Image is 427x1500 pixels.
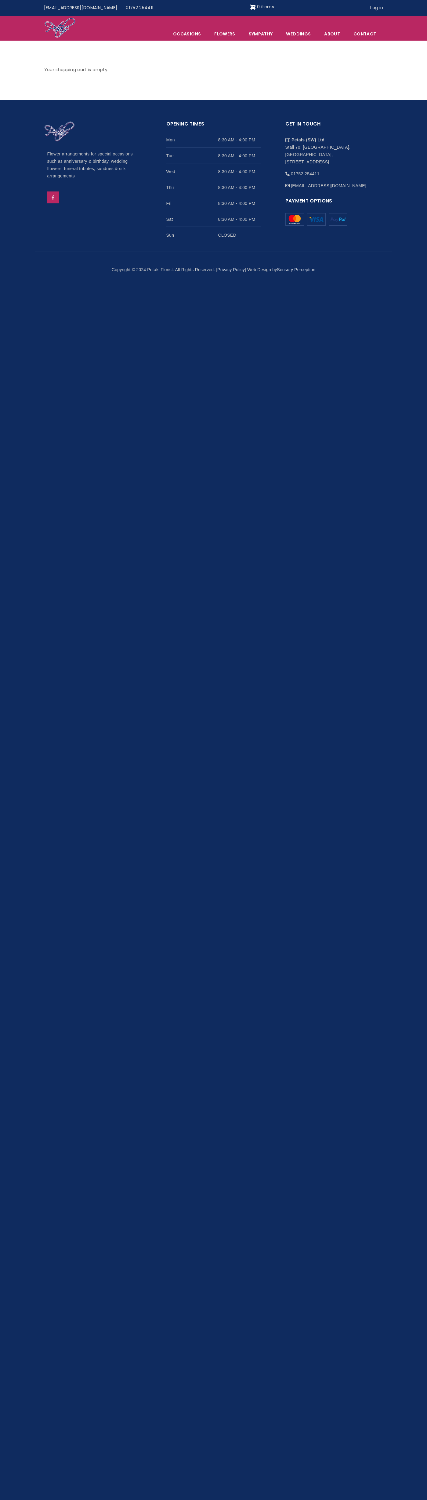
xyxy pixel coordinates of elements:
[285,197,380,209] h2: Payment Options
[121,2,157,14] a: 01752 254411
[40,2,122,14] a: [EMAIL_ADDRESS][DOMAIN_NAME]
[166,147,261,163] li: Tue
[166,132,261,147] li: Mon
[218,168,261,175] span: 8:30 AM - 4:00 PM
[47,151,142,180] p: Flower arrangements for special occasions such as anniversary & birthday, wedding flowers, funera...
[285,120,380,132] h2: Get in touch
[166,179,261,195] li: Thu
[257,4,274,10] span: 0 items
[347,27,382,40] a: Contact
[318,27,346,40] a: About
[280,27,317,40] span: Weddings
[208,27,241,40] a: Flowers
[366,2,387,14] a: Log in
[242,27,279,40] a: Sympathy
[167,27,207,40] span: Occasions
[44,17,76,39] img: Home
[218,216,261,223] span: 8:30 AM - 4:00 PM
[166,227,261,242] li: Sun
[329,213,347,226] img: Mastercard
[166,195,261,211] li: Fri
[285,166,380,177] li: 01752 254411
[218,231,261,239] span: CLOSED
[217,267,245,272] a: Privacy Policy
[291,137,326,142] strong: Petals (SW) Ltd.
[218,136,261,144] span: 8:30 AM - 4:00 PM
[285,177,380,189] li: [EMAIL_ADDRESS][DOMAIN_NAME]
[285,132,380,166] li: Stall 70, [GEOGRAPHIC_DATA], [GEOGRAPHIC_DATA], [STREET_ADDRESS]
[166,163,261,179] li: Wed
[250,2,274,12] a: Shopping cart 0 items
[218,152,261,159] span: 8:30 AM - 4:00 PM
[218,200,261,207] span: 8:30 AM - 4:00 PM
[40,53,388,86] div: Your shopping cart is empty.
[44,121,75,142] img: Home
[166,120,261,132] h2: Opening Times
[44,266,383,274] p: Copyright © 2024 Petals Florist. All Rights Reserved. | | Web Design by
[250,2,256,12] img: Shopping cart
[277,267,315,272] a: Sensory Perception
[307,213,326,226] img: Mastercard
[166,211,261,227] li: Sat
[218,184,261,191] span: 8:30 AM - 4:00 PM
[285,213,304,226] img: Mastercard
